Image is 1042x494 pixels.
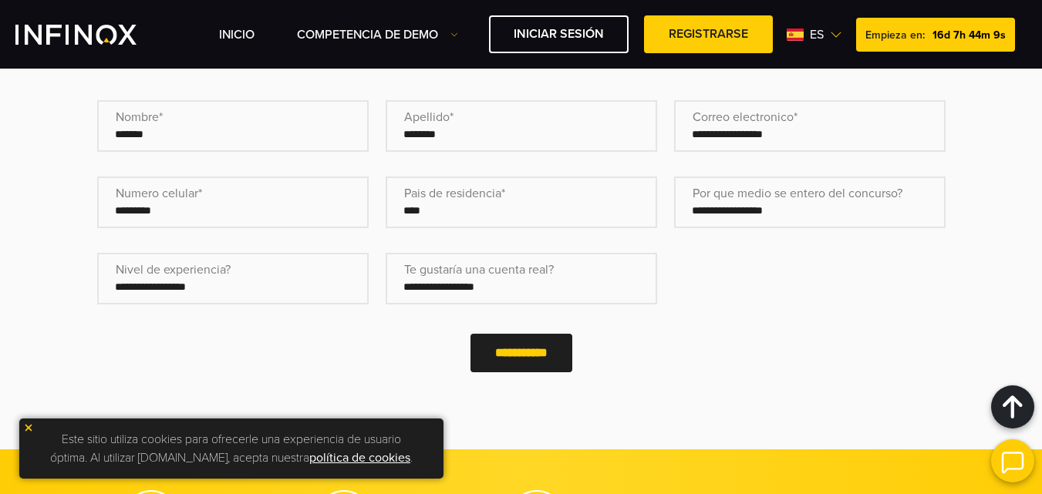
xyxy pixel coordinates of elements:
[804,25,830,44] span: es
[932,29,1006,42] span: 16d 7h 44m 9s
[991,439,1034,482] img: open convrs live chat
[15,25,173,45] a: INFINOX Vite
[297,25,458,44] a: Competencia de Demo
[450,31,458,39] img: Dropdown
[644,15,773,53] a: Registrarse
[309,450,410,465] a: política de cookies
[865,29,925,42] span: Empieza en:
[23,422,34,433] img: yellow close icon
[27,426,436,471] p: Este sitio utiliza cookies para ofrecerle una experiencia de usuario óptima. Al utilizar [DOMAIN_...
[219,25,255,44] a: INICIO
[489,15,629,53] a: Iniciar sesión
